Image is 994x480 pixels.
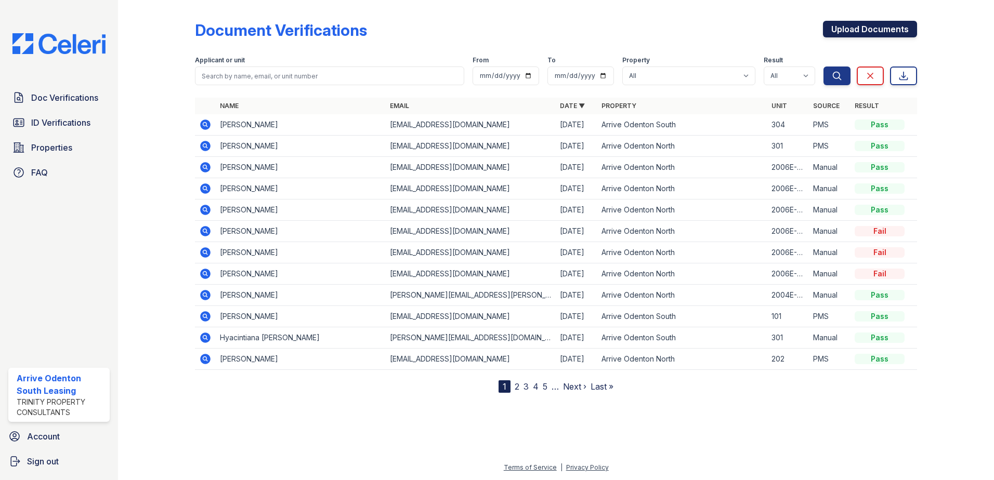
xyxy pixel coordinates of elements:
[17,372,106,397] div: Arrive Odenton South Leasing
[27,455,59,468] span: Sign out
[767,157,809,178] td: 2006E-301
[543,381,547,392] a: 5
[556,221,597,242] td: [DATE]
[390,102,409,110] a: Email
[597,242,767,263] td: Arrive Odenton North
[386,242,556,263] td: [EMAIL_ADDRESS][DOMAIN_NAME]
[855,183,905,194] div: Pass
[767,327,809,349] td: 301
[566,463,609,471] a: Privacy Policy
[556,285,597,306] td: [DATE]
[855,332,905,343] div: Pass
[767,306,809,327] td: 101
[767,114,809,136] td: 304
[597,178,767,199] td: Arrive Odenton North
[809,221,851,242] td: Manual
[386,199,556,221] td: [EMAIL_ADDRESS][DOMAIN_NAME]
[27,430,60,443] span: Account
[809,349,851,370] td: PMS
[4,451,114,472] a: Sign out
[809,306,851,327] td: PMS
[216,199,386,221] td: [PERSON_NAME]
[560,463,563,471] div: |
[556,157,597,178] td: [DATE]
[556,327,597,349] td: [DATE]
[767,285,809,306] td: 2004E-202
[767,242,809,263] td: 2006E-301
[8,112,110,133] a: ID Verifications
[809,327,851,349] td: Manual
[473,56,489,64] label: From
[504,463,557,471] a: Terms of Service
[8,87,110,108] a: Doc Verifications
[556,306,597,327] td: [DATE]
[855,247,905,258] div: Fail
[597,221,767,242] td: Arrive Odenton North
[386,157,556,178] td: [EMAIL_ADDRESS][DOMAIN_NAME]
[809,199,851,221] td: Manual
[216,242,386,263] td: [PERSON_NAME]
[809,178,851,199] td: Manual
[216,157,386,178] td: [PERSON_NAME]
[855,226,905,236] div: Fail
[767,136,809,157] td: 301
[216,327,386,349] td: Hyacintiana [PERSON_NAME]
[216,178,386,199] td: [PERSON_NAME]
[556,199,597,221] td: [DATE]
[386,349,556,370] td: [EMAIL_ADDRESS][DOMAIN_NAME]
[31,91,98,104] span: Doc Verifications
[386,114,556,136] td: [EMAIL_ADDRESS][DOMAIN_NAME]
[386,136,556,157] td: [EMAIL_ADDRESS][DOMAIN_NAME]
[386,306,556,327] td: [EMAIL_ADDRESS][DOMAIN_NAME]
[622,56,650,64] label: Property
[855,141,905,151] div: Pass
[216,114,386,136] td: [PERSON_NAME]
[597,157,767,178] td: Arrive Odenton North
[855,162,905,172] div: Pass
[31,116,90,129] span: ID Verifications
[767,349,809,370] td: 202
[823,21,917,37] a: Upload Documents
[601,102,636,110] a: Property
[386,327,556,349] td: [PERSON_NAME][EMAIL_ADDRESS][DOMAIN_NAME]
[597,114,767,136] td: Arrive Odenton South
[855,119,905,130] div: Pass
[556,242,597,263] td: [DATE]
[767,221,809,242] td: 2006E-301
[556,136,597,157] td: [DATE]
[771,102,787,110] a: Unit
[4,33,114,54] img: CE_Logo_Blue-a8612792a0a2168367f1c8372b55b34899dd931a85d93a1a3d3e32e68fde9ad4.png
[597,199,767,221] td: Arrive Odenton North
[560,102,585,110] a: Date ▼
[597,136,767,157] td: Arrive Odenton North
[813,102,840,110] a: Source
[8,162,110,183] a: FAQ
[386,285,556,306] td: [PERSON_NAME][EMAIL_ADDRESS][PERSON_NAME][DOMAIN_NAME]
[547,56,556,64] label: To
[556,178,597,199] td: [DATE]
[767,178,809,199] td: 2006E-301
[556,349,597,370] td: [DATE]
[767,263,809,285] td: 2006E-301
[597,349,767,370] td: Arrive Odenton North
[809,285,851,306] td: Manual
[216,263,386,285] td: [PERSON_NAME]
[597,306,767,327] td: Arrive Odenton South
[591,381,613,392] a: Last »
[855,102,879,110] a: Result
[533,381,539,392] a: 4
[8,137,110,158] a: Properties
[216,306,386,327] td: [PERSON_NAME]
[220,102,239,110] a: Name
[386,178,556,199] td: [EMAIL_ADDRESS][DOMAIN_NAME]
[195,21,367,39] div: Document Verifications
[855,354,905,364] div: Pass
[809,263,851,285] td: Manual
[4,426,114,447] a: Account
[552,380,559,393] span: …
[17,397,106,418] div: Trinity Property Consultants
[556,263,597,285] td: [DATE]
[195,56,245,64] label: Applicant or unit
[855,205,905,215] div: Pass
[597,263,767,285] td: Arrive Odenton North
